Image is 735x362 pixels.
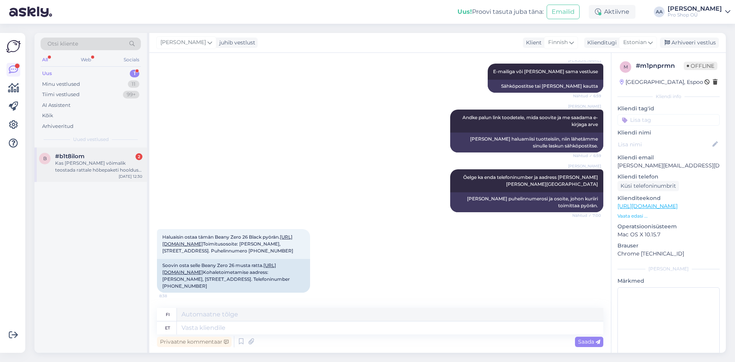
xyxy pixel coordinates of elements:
div: [PERSON_NAME] [617,265,720,272]
p: Operatsioonisüsteem [617,223,720,231]
div: Tiimi vestlused [42,91,80,98]
div: Privaatne kommentaar [157,337,232,347]
div: juhib vestlust [216,39,255,47]
span: 8:38 [159,293,188,299]
div: [GEOGRAPHIC_DATA], Espoo [620,78,703,86]
div: Arhiveeritud [42,123,73,130]
div: [PERSON_NAME] puhelinnumerosi ja osoite, johon kuriiri toimittaa pyörän. [450,192,603,212]
p: Kliendi telefon [617,173,720,181]
span: m [624,64,628,70]
div: Socials [122,55,141,65]
div: Aktiivne [589,5,635,19]
p: Vaata edasi ... [617,213,720,219]
div: [DATE] 12:30 [119,174,142,179]
div: # m1pnprmn [636,61,684,70]
button: Emailid [547,5,580,19]
div: Proovi tasuta juba täna: [457,7,544,16]
div: Arhiveeri vestlus [660,38,719,48]
span: [PERSON_NAME] [568,163,601,169]
div: Kõik [42,112,53,120]
span: Saada [578,338,600,345]
div: Soovin osta selle Beany Zero 26 musta ratta. Kohaletoimetamise aadress: [PERSON_NAME], [STREET_AD... [157,259,310,293]
span: Haluaisin ostaa tämän Beany Zero 26 Black pyörän. Toimitusosoite: [PERSON_NAME], [STREET_ADDRESS]... [162,234,293,254]
span: [PERSON_NAME] [568,57,601,63]
a: [URL][DOMAIN_NAME] [617,203,678,210]
div: Kliendi info [617,93,720,100]
div: Minu vestlused [42,80,80,88]
p: Kliendi email [617,154,720,162]
div: 99+ [123,91,139,98]
span: Nähtud ✓ 6:59 [572,153,601,159]
div: Klient [523,39,542,47]
div: Kas [PERSON_NAME] võimalik teostada rattale hõbepaketi hooldus, et [PERSON_NAME] õhtul saaks ratt... [55,160,142,174]
div: fi [166,308,170,321]
div: Uus [42,70,52,77]
div: 1 [130,70,139,77]
div: Klienditugi [584,39,617,47]
p: Chrome [TECHNICAL_ID] [617,250,720,258]
div: AA [654,7,665,17]
span: Nähtud ✓ 6:59 [572,93,601,99]
img: Askly Logo [6,39,21,54]
span: E-mailiga või [PERSON_NAME] sama vestluse [493,69,598,74]
div: [PERSON_NAME] [668,6,722,12]
p: Kliendi nimi [617,129,720,137]
span: Nähtud ✓ 7:00 [572,213,601,218]
p: Märkmed [617,277,720,285]
span: b [43,156,47,161]
span: [PERSON_NAME] [160,38,206,47]
div: Sähköpostitse tai [PERSON_NAME] kautta [488,80,603,93]
div: 11 [128,80,139,88]
span: Uued vestlused [73,136,109,143]
div: et [165,321,170,334]
b: Uus! [457,8,472,15]
input: Lisa nimi [618,140,711,149]
div: All [41,55,49,65]
div: AI Assistent [42,102,70,109]
span: [PERSON_NAME] [568,103,601,109]
span: Finnish [548,38,568,47]
span: Offline [684,62,717,70]
span: Otsi kliente [47,40,78,48]
div: Pro Shop OÜ [668,12,722,18]
p: Brauser [617,242,720,250]
span: Andke palun link toodetele, mida soovite ja me saadama e-kirjaga arve [462,115,598,127]
div: Küsi telefoninumbrit [617,181,679,191]
input: Lisa tag [617,114,720,126]
span: Estonian [623,38,647,47]
div: Web [79,55,93,65]
span: Öelge ka enda telefoninumber ja aadress [PERSON_NAME] [PERSON_NAME][GEOGRAPHIC_DATA] [463,174,599,187]
span: #b1t8ilom [55,153,85,160]
p: [PERSON_NAME][EMAIL_ADDRESS][DOMAIN_NAME] [617,162,720,170]
div: [PERSON_NAME] haluamiisi tuotteisiin, niin lähetämme sinulle laskun sähköpostitse. [450,133,603,152]
div: 2 [136,153,142,160]
a: [PERSON_NAME]Pro Shop OÜ [668,6,730,18]
p: Kliendi tag'id [617,105,720,113]
p: Mac OS X 10.15.7 [617,231,720,239]
p: Klienditeekond [617,194,720,202]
